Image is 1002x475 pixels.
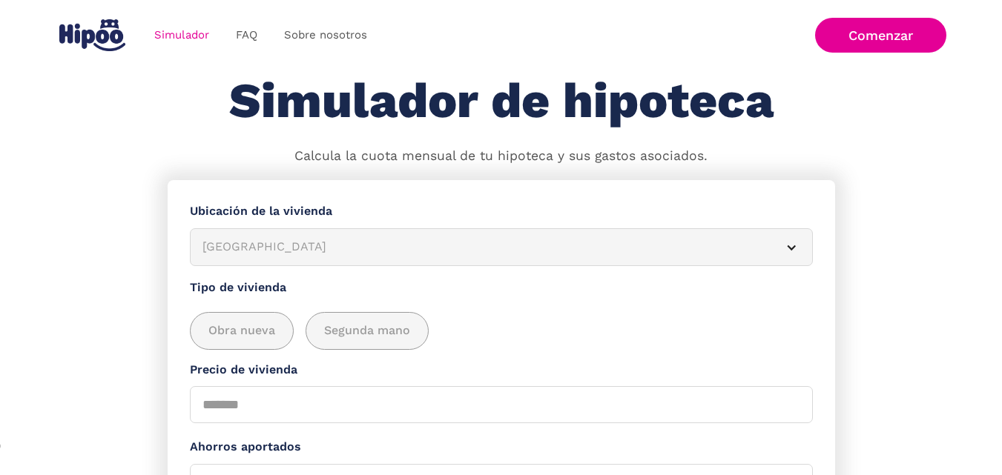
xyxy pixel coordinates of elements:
[190,361,813,379] label: Precio de vivienda
[190,228,813,266] article: [GEOGRAPHIC_DATA]
[324,322,410,340] span: Segunda mano
[141,21,223,50] a: Simulador
[271,21,380,50] a: Sobre nosotros
[190,279,813,297] label: Tipo de vivienda
[815,18,946,53] a: Comenzar
[56,13,129,57] a: home
[190,202,813,221] label: Ubicación de la vivienda
[223,21,271,50] a: FAQ
[229,74,774,128] h1: Simulador de hipoteca
[208,322,275,340] span: Obra nueva
[190,312,813,350] div: add_description_here
[190,438,813,456] label: Ahorros aportados
[202,238,765,256] div: [GEOGRAPHIC_DATA]
[294,147,708,166] p: Calcula la cuota mensual de tu hipoteca y sus gastos asociados.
